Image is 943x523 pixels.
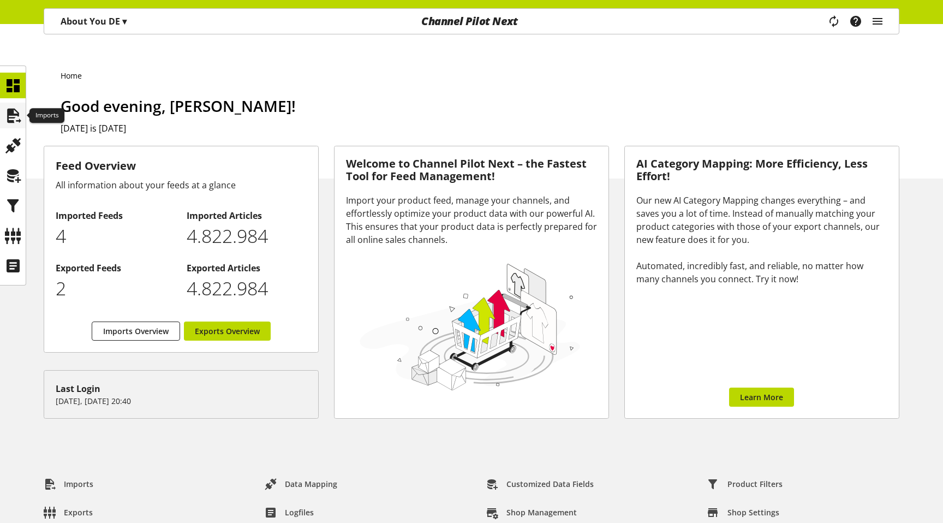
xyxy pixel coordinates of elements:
span: Data Mapping [285,478,337,490]
p: [DATE], [DATE] 20:40 [56,395,307,407]
span: ▾ [122,15,127,27]
p: 4822984 [187,222,306,250]
span: Shop Management [506,507,577,518]
nav: main navigation [44,8,899,34]
span: Logfiles [285,507,314,518]
p: About You DE [61,15,127,28]
a: Customized Data Fields [478,474,602,494]
p: 2 [56,275,175,302]
a: Data Mapping [256,474,346,494]
a: Exports [35,503,102,522]
img: 78e1b9dcff1e8392d83655fcfc870417.svg [357,260,583,393]
a: Imports [35,474,102,494]
span: Customized Data Fields [506,478,594,490]
span: Shop Settings [727,507,779,518]
h3: Welcome to Channel Pilot Next – the Fastest Tool for Feed Management! [346,158,597,182]
a: Learn More [729,388,794,407]
h2: Imported Feeds [56,209,175,222]
h3: AI Category Mapping: More Efficiency, Less Effort! [636,158,887,182]
div: Last Login [56,382,307,395]
div: All information about your feeds at a glance [56,179,307,192]
div: Our new AI Category Mapping changes everything – and saves you a lot of time. Instead of manually... [636,194,887,286]
span: Good evening, [PERSON_NAME]! [61,96,296,116]
span: Exports [64,507,93,518]
p: 4822984 [187,275,306,302]
h2: [DATE] is [DATE] [61,122,899,135]
span: Imports [64,478,93,490]
h2: Exported Feeds [56,261,175,275]
div: Import your product feed, manage your channels, and effortlessly optimize your product data with ... [346,194,597,246]
a: Imports Overview [92,322,180,341]
a: Logfiles [256,503,323,522]
a: Shop Management [478,503,586,522]
h3: Feed Overview [56,158,307,174]
a: Product Filters [699,474,791,494]
span: Imports Overview [103,325,169,337]
h2: Exported Articles [187,261,306,275]
span: Learn More [740,391,783,403]
a: Shop Settings [699,503,788,522]
h2: Imported Articles [187,209,306,222]
span: Exports Overview [195,325,260,337]
span: Product Filters [727,478,783,490]
p: 4 [56,222,175,250]
a: Exports Overview [184,322,271,341]
div: Imports [29,108,64,123]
